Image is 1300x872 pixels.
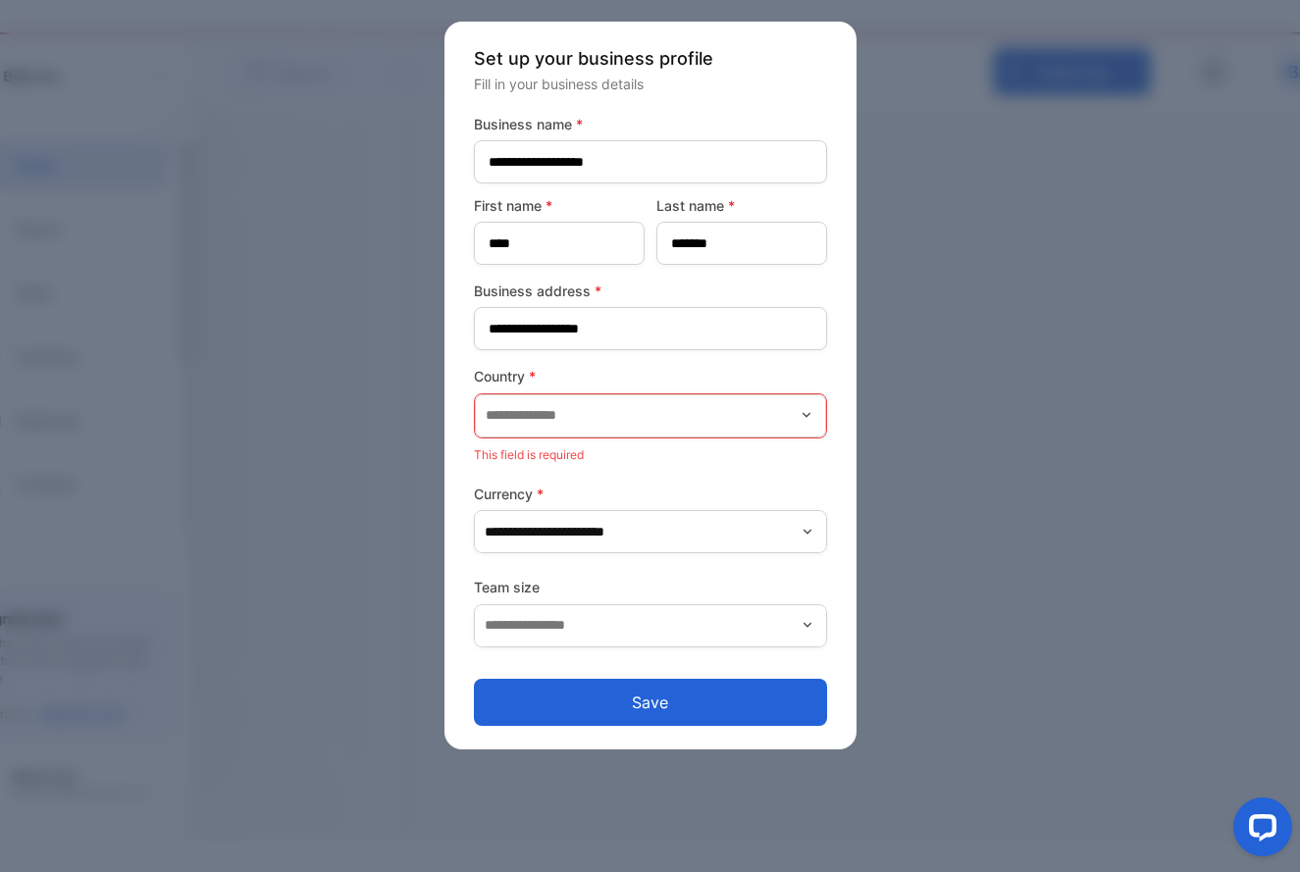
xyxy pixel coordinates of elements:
p: Set up your business profile [474,45,827,72]
p: This field is required [474,442,827,468]
p: Fill in your business details [474,74,827,94]
iframe: LiveChat chat widget [1218,790,1300,872]
label: Team size [474,577,827,597]
label: Business address [474,281,827,301]
label: Country [474,366,827,386]
label: Last name [656,195,827,216]
button: Save [474,679,827,726]
label: Currency [474,484,827,504]
label: First name [474,195,645,216]
label: Business name [474,114,827,134]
